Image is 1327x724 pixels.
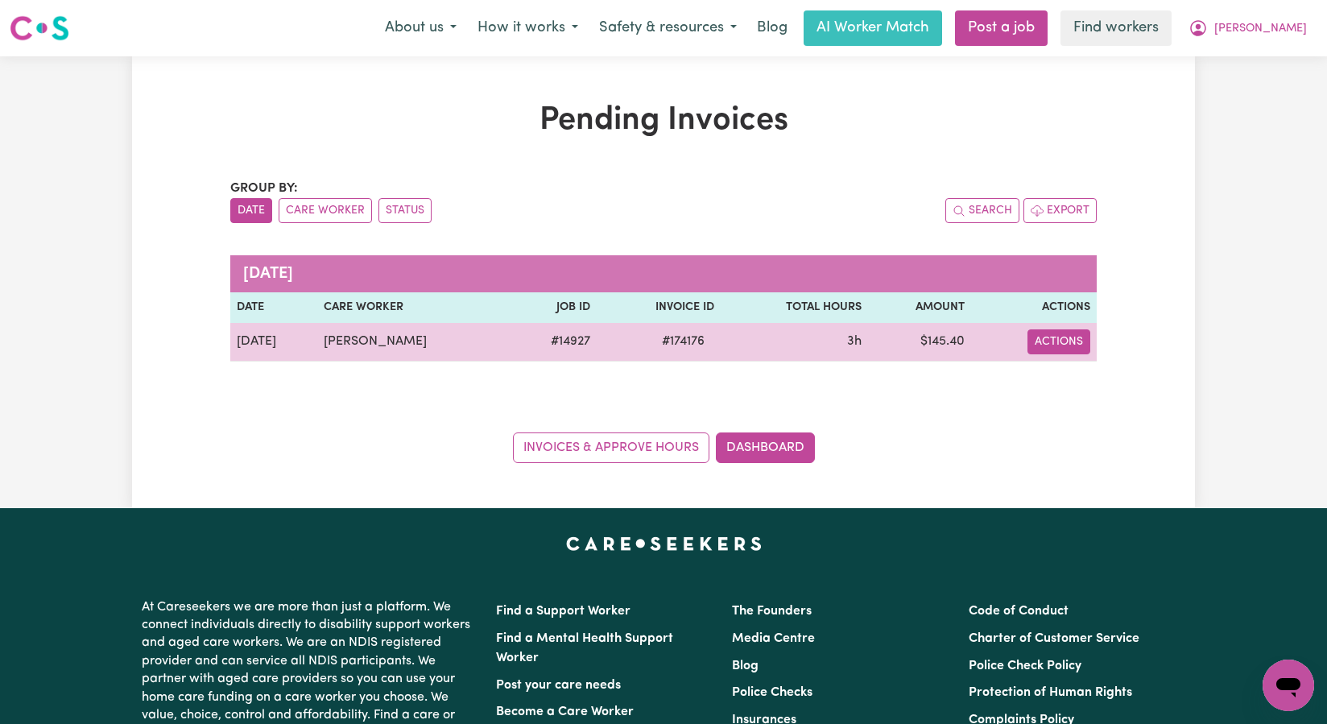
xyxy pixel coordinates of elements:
iframe: Button to launch messaging window [1263,660,1314,711]
h1: Pending Invoices [230,101,1097,140]
a: Find a Mental Health Support Worker [496,632,673,664]
button: Search [945,198,1019,223]
button: Safety & resources [589,11,747,45]
a: Blog [732,660,759,672]
button: sort invoices by date [230,198,272,223]
a: Find workers [1060,10,1172,46]
button: sort invoices by paid status [378,198,432,223]
a: Protection of Human Rights [969,686,1132,699]
a: Charter of Customer Service [969,632,1139,645]
a: Become a Care Worker [496,705,634,718]
caption: [DATE] [230,255,1097,292]
button: Actions [1027,329,1090,354]
button: sort invoices by care worker [279,198,372,223]
a: Code of Conduct [969,605,1069,618]
th: Invoice ID [597,292,721,323]
a: Blog [747,10,797,46]
td: # 14927 [510,323,597,362]
a: Police Check Policy [969,660,1081,672]
th: Job ID [510,292,597,323]
span: # 174176 [652,332,714,351]
span: Group by: [230,182,298,195]
img: Careseekers logo [10,14,69,43]
th: Actions [971,292,1097,323]
button: My Account [1178,11,1317,45]
a: The Founders [732,605,812,618]
button: How it works [467,11,589,45]
th: Total Hours [721,292,868,323]
a: AI Worker Match [804,10,942,46]
a: Police Checks [732,686,812,699]
th: Care Worker [317,292,510,323]
a: Post a job [955,10,1048,46]
th: Amount [868,292,971,323]
td: [DATE] [230,323,317,362]
td: $ 145.40 [868,323,971,362]
span: [PERSON_NAME] [1214,20,1307,38]
button: Export [1023,198,1097,223]
a: Careseekers logo [10,10,69,47]
a: Post your care needs [496,679,621,692]
th: Date [230,292,317,323]
td: [PERSON_NAME] [317,323,510,362]
a: Careseekers home page [566,537,762,550]
a: Dashboard [716,432,815,463]
button: About us [374,11,467,45]
span: 3 hours [847,335,862,348]
a: Media Centre [732,632,815,645]
a: Find a Support Worker [496,605,630,618]
a: Invoices & Approve Hours [513,432,709,463]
